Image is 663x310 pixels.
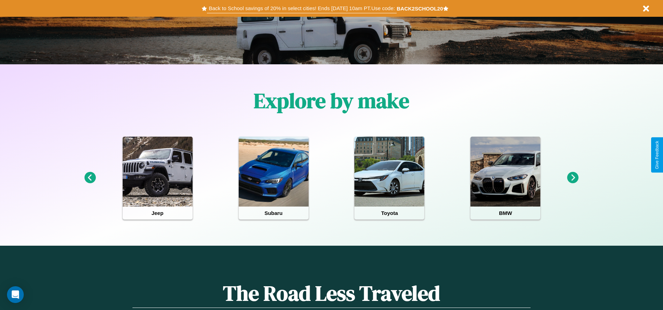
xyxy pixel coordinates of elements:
h4: Toyota [354,207,424,219]
h4: Jeep [123,207,193,219]
h4: BMW [470,207,540,219]
div: Give Feedback [655,141,660,169]
div: Open Intercom Messenger [7,286,24,303]
button: Back to School savings of 20% in select cities! Ends [DATE] 10am PT.Use code: [207,3,396,13]
b: BACK2SCHOOL20 [397,6,443,12]
h4: Subaru [239,207,309,219]
h1: The Road Less Traveled [132,279,530,308]
h1: Explore by make [254,86,409,115]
